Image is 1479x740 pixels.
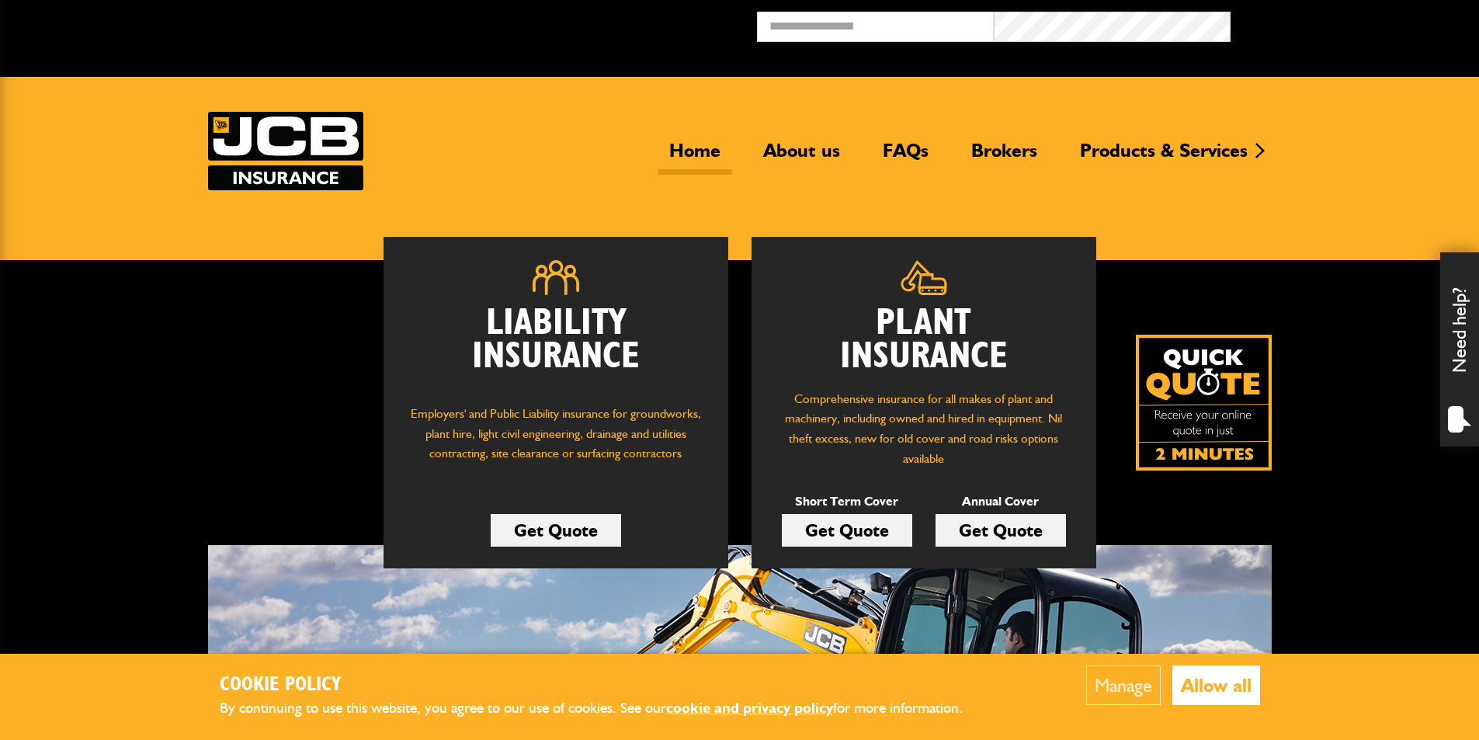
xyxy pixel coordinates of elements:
img: JCB Insurance Services logo [208,112,363,190]
a: Get Quote [936,514,1066,547]
img: Quick Quote [1136,335,1272,471]
p: Comprehensive insurance for all makes of plant and machinery, including owned and hired in equipm... [775,389,1073,468]
h2: Liability Insurance [407,307,705,389]
div: Need help? [1440,252,1479,446]
a: Get Quote [491,514,621,547]
a: JCB Insurance Services [208,112,363,190]
a: Get Quote [782,514,912,547]
a: Home [658,139,732,175]
a: FAQs [871,139,940,175]
p: By continuing to use this website, you agree to our use of cookies. See our for more information. [220,697,988,721]
p: Annual Cover [936,492,1066,512]
a: Brokers [960,139,1049,175]
a: cookie and privacy policy [666,699,833,717]
button: Broker Login [1231,12,1467,36]
a: Products & Services [1068,139,1259,175]
button: Allow all [1172,665,1260,705]
h2: Cookie Policy [220,673,988,697]
a: Get your insurance quote isn just 2-minutes [1136,335,1272,471]
a: About us [752,139,852,175]
p: Short Term Cover [782,492,912,512]
p: Employers' and Public Liability insurance for groundworks, plant hire, light civil engineering, d... [407,404,705,478]
h2: Plant Insurance [775,307,1073,373]
button: Manage [1086,665,1161,705]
